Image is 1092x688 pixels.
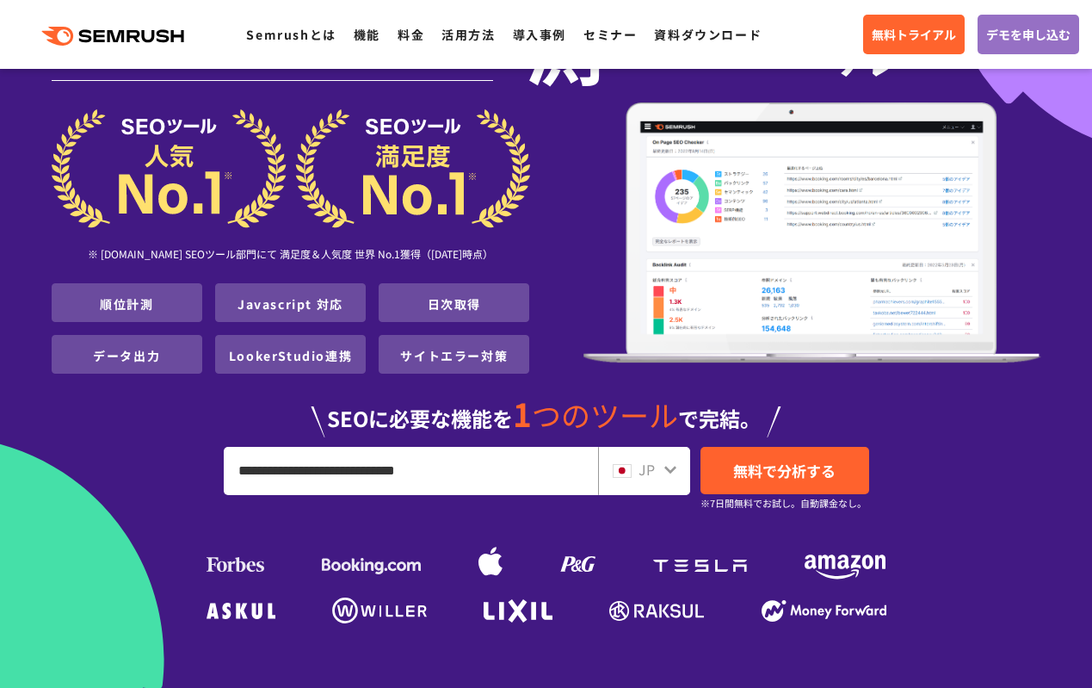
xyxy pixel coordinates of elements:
[428,295,481,313] a: 日次取得
[354,26,380,43] a: 機能
[238,295,343,313] a: Javascript 対応
[733,460,836,481] span: 無料で分析する
[400,347,508,364] a: サイトエラー対策
[863,15,965,54] a: 無料トライアル
[441,26,495,43] a: 活用方法
[52,381,1041,437] div: SEOに必要な機能を
[978,15,1079,54] a: デモを申し込む
[52,228,530,283] div: ※ [DOMAIN_NAME] SEOツール部門にて 満足度＆人気度 世界 No.1獲得（[DATE]時点）
[246,26,336,43] a: Semrushとは
[700,447,869,494] a: 無料で分析する
[229,347,352,364] a: LookerStudio連携
[398,26,424,43] a: 料金
[700,495,867,511] small: ※7日間無料でお試し。自動課金なし。
[678,403,761,433] span: で完結。
[513,390,532,437] span: 1
[93,347,160,364] a: データ出力
[872,25,956,44] span: 無料トライアル
[513,26,566,43] a: 導入事例
[583,26,637,43] a: セミナー
[100,295,153,313] a: 順位計測
[986,25,1070,44] span: デモを申し込む
[532,394,678,436] span: つのツール
[654,26,762,43] a: 資料ダウンロード
[639,459,655,480] span: JP
[225,448,597,494] input: URL、キーワードを入力してください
